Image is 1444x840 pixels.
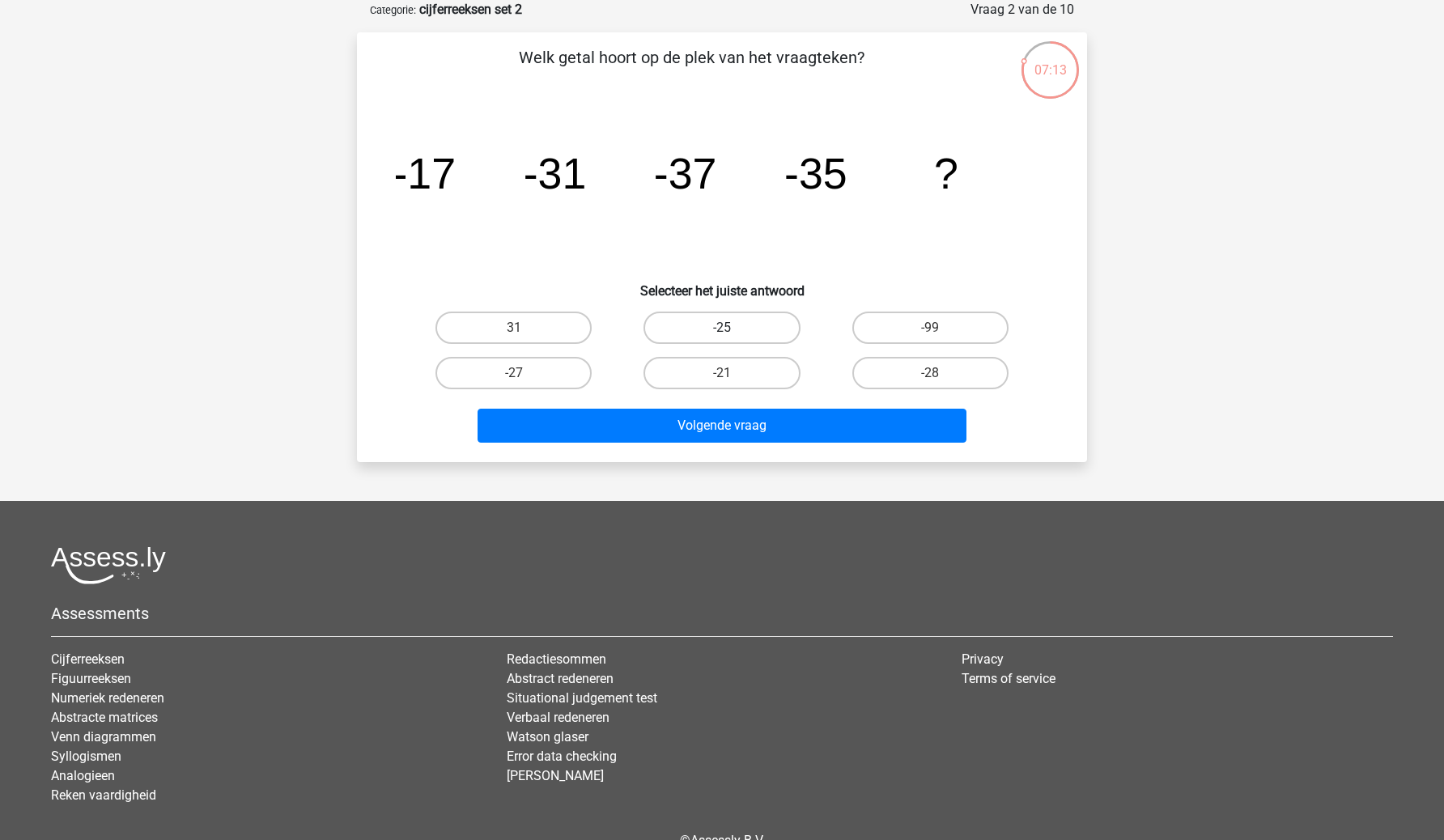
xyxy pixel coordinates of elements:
strong: cijferreeksen set 2 [419,2,522,17]
h6: Selecteer het juiste antwoord [383,270,1061,299]
a: [PERSON_NAME] [507,768,604,783]
img: Assessly logo [51,546,166,584]
a: Privacy [962,651,1004,667]
a: Error data checking [507,749,617,764]
a: Analogieen [51,768,115,783]
a: Figuurreeksen [51,671,131,686]
a: Reken vaardigheid [51,787,156,803]
p: Welk getal hoort op de plek van het vraagteken? [383,45,1000,94]
label: -99 [852,312,1009,344]
label: 31 [435,312,592,344]
tspan: -35 [784,149,847,197]
label: -27 [435,357,592,389]
a: Syllogismen [51,749,121,764]
tspan: ? [934,149,958,197]
label: -25 [643,312,800,344]
a: Watson glaser [507,729,588,745]
label: -21 [643,357,800,389]
button: Volgende vraag [478,409,967,443]
a: Abstract redeneren [507,671,614,686]
a: Situational judgement test [507,690,657,706]
a: Venn diagrammen [51,729,156,745]
a: Terms of service [962,671,1055,686]
a: Numeriek redeneren [51,690,164,706]
a: Verbaal redeneren [507,710,609,725]
tspan: -17 [393,149,456,197]
label: -28 [852,357,1009,389]
a: Abstracte matrices [51,710,158,725]
a: Redactiesommen [507,651,606,667]
small: Categorie: [370,4,416,16]
tspan: -31 [524,149,587,197]
tspan: -37 [654,149,717,197]
h5: Assessments [51,604,1393,623]
div: 07:13 [1020,40,1081,80]
a: Cijferreeksen [51,651,125,667]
